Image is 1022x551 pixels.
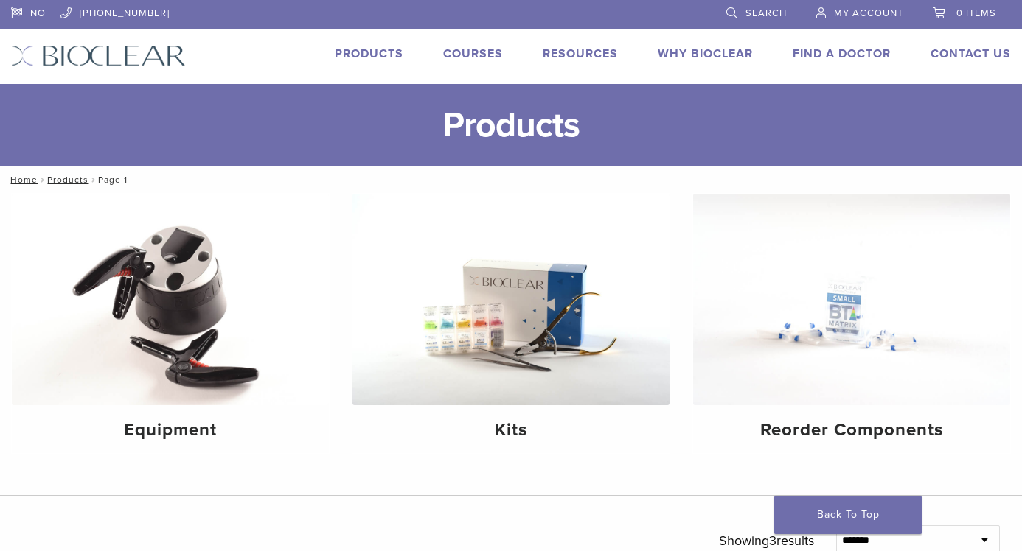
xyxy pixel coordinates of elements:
[443,46,503,61] a: Courses
[364,417,658,443] h4: Kits
[6,175,38,185] a: Home
[543,46,618,61] a: Resources
[12,194,329,453] a: Equipment
[705,417,998,443] h4: Reorder Components
[745,7,787,19] span: Search
[38,176,47,183] span: /
[693,194,1010,453] a: Reorder Components
[793,46,891,61] a: Find A Doctor
[352,194,670,405] img: Kits
[931,46,1011,61] a: Contact Us
[335,46,403,61] a: Products
[769,533,776,549] span: 3
[658,46,753,61] a: Why Bioclear
[47,175,88,185] a: Products
[352,194,670,453] a: Kits
[693,194,1010,405] img: Reorder Components
[11,45,186,66] img: Bioclear
[88,176,98,183] span: /
[24,417,317,443] h4: Equipment
[774,496,922,534] a: Back To Top
[834,7,903,19] span: My Account
[956,7,996,19] span: 0 items
[12,194,329,405] img: Equipment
